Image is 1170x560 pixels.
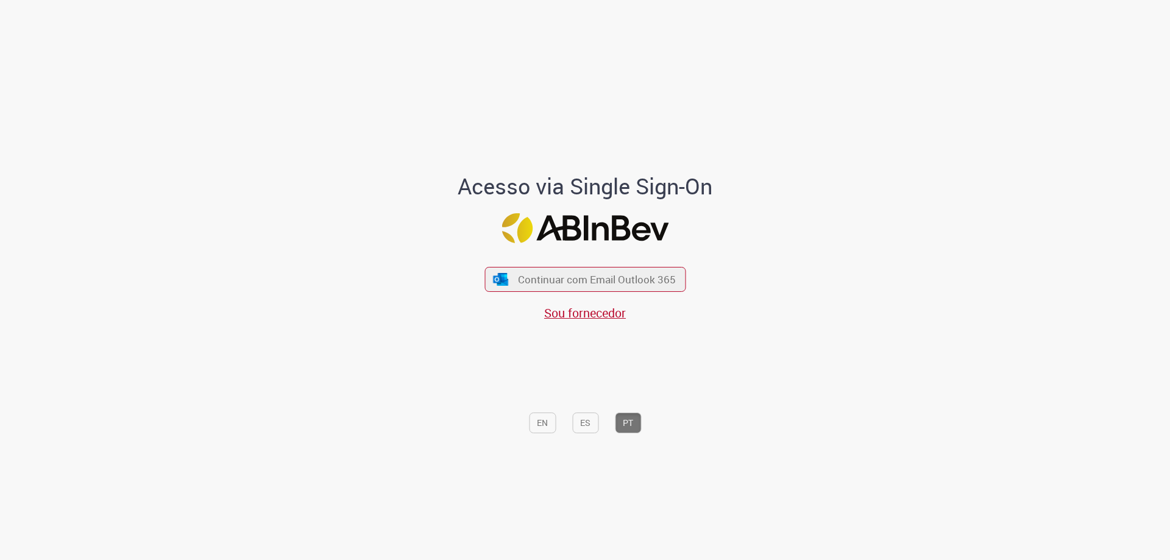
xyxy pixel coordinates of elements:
button: ES [572,413,598,433]
button: EN [529,413,556,433]
button: ícone Azure/Microsoft 360 Continuar com Email Outlook 365 [484,267,686,292]
span: Continuar com Email Outlook 365 [518,272,676,286]
h1: Acesso via Single Sign-On [416,174,754,199]
img: Logo ABInBev [502,213,668,243]
button: PT [615,413,641,433]
img: ícone Azure/Microsoft 360 [492,273,509,286]
a: Sou fornecedor [544,305,626,321]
